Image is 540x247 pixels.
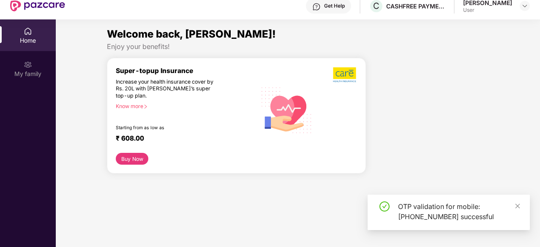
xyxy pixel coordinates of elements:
span: close [515,203,521,209]
div: Know more [116,103,251,109]
img: svg+xml;base64,PHN2ZyB4bWxucz0iaHR0cDovL3d3dy53My5vcmcvMjAwMC9zdmciIHhtbG5zOnhsaW5rPSJodHRwOi8vd3... [256,79,317,140]
span: C [373,1,379,11]
span: Welcome back, [PERSON_NAME]! [107,28,276,40]
div: ₹ 608.00 [116,134,248,144]
span: right [143,104,148,109]
div: User [463,7,512,14]
div: Super-topup Insurance [116,67,256,75]
span: check-circle [379,201,390,212]
button: Buy Now [116,153,148,165]
div: Starting from as low as [116,125,221,131]
img: svg+xml;base64,PHN2ZyBpZD0iRHJvcGRvd24tMzJ4MzIiIHhtbG5zPSJodHRwOi8vd3d3LnczLm9yZy8yMDAwL3N2ZyIgd2... [521,3,528,9]
div: OTP validation for mobile: [PHONE_NUMBER] successful [398,201,520,222]
div: CASHFREE PAYMENTS INDIA PVT. LTD. [386,2,445,10]
img: b5dec4f62d2307b9de63beb79f102df3.png [333,67,357,83]
img: svg+xml;base64,PHN2ZyBpZD0iSGVscC0zMngzMiIgeG1sbnM9Imh0dHA6Ly93d3cudzMub3JnLzIwMDAvc3ZnIiB3aWR0aD... [312,3,321,11]
img: svg+xml;base64,PHN2ZyBpZD0iSG9tZSIgeG1sbnM9Imh0dHA6Ly93d3cudzMub3JnLzIwMDAvc3ZnIiB3aWR0aD0iMjAiIG... [24,27,32,35]
div: Enjoy your benefits! [107,42,489,51]
div: Increase your health insurance cover by Rs. 20L with [PERSON_NAME]’s super top-up plan. [116,79,220,100]
div: Get Help [324,3,345,9]
img: svg+xml;base64,PHN2ZyB3aWR0aD0iMjAiIGhlaWdodD0iMjAiIHZpZXdCb3g9IjAgMCAyMCAyMCIgZmlsbD0ibm9uZSIgeG... [24,60,32,69]
img: New Pazcare Logo [10,0,65,11]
